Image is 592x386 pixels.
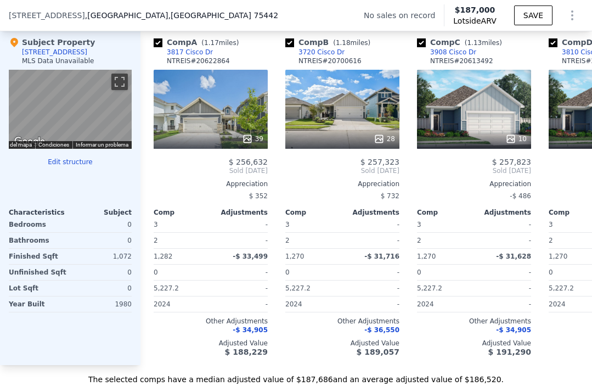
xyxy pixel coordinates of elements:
div: 10 [505,133,527,144]
div: - [213,297,268,312]
span: 0 [417,268,421,276]
a: Abrir esta área en Google Maps (se abre en una ventana nueva) [12,135,48,149]
span: Sold [DATE] [154,166,268,175]
div: 2 [154,233,208,248]
div: - [476,281,531,296]
div: Adjustments [342,208,399,217]
div: No sales on record [364,10,444,21]
span: 5,227.2 [285,284,311,292]
span: 5,227.2 [417,284,442,292]
a: Informar un problema [76,142,128,148]
div: Comp [285,208,342,217]
span: Sold [DATE] [285,166,399,175]
div: Appreciation [285,180,399,188]
div: 2024 [285,297,340,312]
span: -$ 31,716 [364,253,399,260]
div: 0 [72,265,132,280]
div: Year Built [9,297,68,312]
div: 2 [285,233,340,248]
div: 3720 Cisco Dr [298,48,345,57]
span: , [GEOGRAPHIC_DATA] 75442 [168,11,278,20]
div: - [213,281,268,296]
button: SAVE [514,5,552,25]
span: Sold [DATE] [417,166,531,175]
span: -$ 36,550 [364,326,399,334]
div: Appreciation [154,180,268,188]
div: 2024 [154,297,208,312]
div: - [213,217,268,232]
div: MLS Data Unavailable [22,57,94,65]
div: 0 [72,217,132,232]
div: Comp [417,208,474,217]
div: [STREET_ADDRESS] [22,48,87,57]
div: Other Adjustments [417,317,531,326]
span: 1.13 [467,39,482,47]
span: $ 188,229 [225,348,268,356]
div: NTREIS # 20700616 [298,57,362,65]
div: 2024 [417,297,472,312]
div: Comp C [417,37,506,48]
div: 0 [72,281,132,296]
div: 39 [242,133,263,144]
div: - [345,265,399,280]
span: $ 191,290 [488,348,531,356]
div: Adjusted Value [154,339,268,348]
span: 3 [549,221,553,228]
span: -$ 34,905 [496,326,531,334]
span: 1,270 [549,253,567,260]
div: 28 [374,133,395,144]
a: Condiciones (se abre en una nueva pestaña) [38,142,69,148]
div: 3817 Cisco Dr [167,48,213,57]
div: - [345,281,399,296]
span: 3 [417,221,421,228]
div: 1980 [72,297,132,312]
button: Edit structure [9,158,132,166]
span: $ 189,057 [357,348,399,356]
div: 3908 Cisco Dr [430,48,476,57]
div: Other Adjustments [285,317,399,326]
div: - [476,297,531,312]
span: ( miles) [197,39,243,47]
div: 2 [417,233,472,248]
span: -$ 33,499 [233,253,268,260]
span: Lotside ARV [453,15,496,26]
div: Subject [70,208,132,217]
div: - [213,265,268,280]
button: Show Options [561,4,583,26]
span: 5,227.2 [154,284,179,292]
div: Characteristics [9,208,70,217]
span: $ 352 [249,192,268,200]
div: Bedrooms [9,217,68,232]
a: 3817 Cisco Dr [154,48,213,57]
span: ( miles) [460,39,506,47]
span: , [GEOGRAPHIC_DATA] [85,10,278,21]
span: $ 257,323 [360,158,399,166]
div: Bathrooms [9,233,68,248]
span: 1,270 [285,253,304,260]
div: - [476,265,531,280]
a: 3908 Cisco Dr [417,48,476,57]
span: 0 [285,268,290,276]
a: 3720 Cisco Dr [285,48,345,57]
span: -$ 31,628 [496,253,531,260]
span: 1,270 [417,253,436,260]
div: Adjustments [474,208,531,217]
div: Adjusted Value [285,339,399,348]
div: Unfinished Sqft [9,265,68,280]
div: Subject Property [9,37,95,48]
div: Adjustments [211,208,268,217]
div: Street View [9,70,132,149]
span: $ 732 [381,192,399,200]
div: Mapa [9,70,132,149]
span: 1,282 [154,253,172,260]
div: - [213,233,268,248]
div: - [345,297,399,312]
span: ( miles) [329,39,375,47]
div: - [476,233,531,248]
div: NTREIS # 20622864 [167,57,230,65]
div: Comp B [285,37,375,48]
span: 1.18 [336,39,351,47]
div: Adjusted Value [417,339,531,348]
span: 0 [154,268,158,276]
span: 3 [285,221,290,228]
